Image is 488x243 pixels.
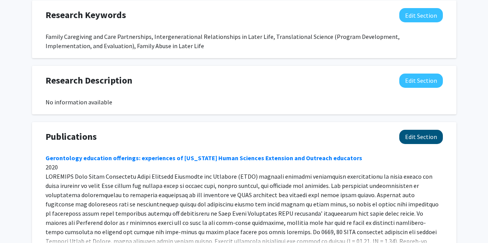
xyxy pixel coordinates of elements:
div: No information available [46,97,443,107]
button: Edit Research Keywords [399,8,443,22]
button: Edit Research Description [399,74,443,88]
span: Research Description [46,74,132,87]
iframe: Chat [6,208,33,237]
span: Research Keywords [46,8,126,22]
span: Publications [46,130,97,144]
button: Edit Publications [399,130,443,144]
div: Family Caregiving and Care Partnerships, Intergenerational Relationships in Later Life, Translati... [46,32,443,50]
a: Gerontology education offerings: experiences of [US_STATE] Human Sciences Extension and Outreach ... [46,154,362,162]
